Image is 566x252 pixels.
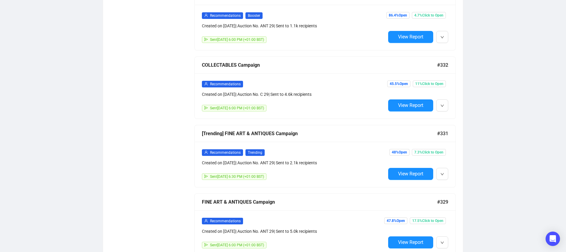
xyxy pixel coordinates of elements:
[412,149,446,156] span: 7.3% Click to Open
[210,150,241,155] span: Recommendations
[440,104,444,108] span: down
[440,172,444,176] span: down
[245,12,263,19] span: Booster
[398,171,423,177] span: View Report
[437,130,448,137] span: #331
[202,23,386,29] div: Created on [DATE] | Auction No. ANT 29 | Sent to 1.1k recipients
[202,198,437,206] div: FINE ART & ANTIQUES Campaign
[398,34,423,40] span: View Report
[413,80,446,87] span: 11% Click to Open
[384,217,407,224] span: 47.8% Open
[386,12,409,19] span: 86.4% Open
[210,243,264,247] span: Sent [DATE] 6:00 PM (+01:00 BST)
[387,80,410,87] span: 45.5% Open
[204,150,208,154] span: user
[245,149,265,156] span: Trending
[210,219,241,223] span: Recommendations
[204,38,208,41] span: send
[388,236,433,248] button: View Report
[204,219,208,223] span: user
[194,125,456,187] a: [Trending] FINE ART & ANTIQUES Campaign#331userRecommendationsTrendingCreated on [DATE]| Auction ...
[398,102,423,108] span: View Report
[204,243,208,247] span: send
[412,12,446,19] span: 4.7% Click to Open
[202,130,437,137] div: [Trending] FINE ART & ANTIQUES Campaign
[546,232,560,246] div: Open Intercom Messenger
[389,149,409,156] span: 48% Open
[204,175,208,178] span: send
[437,61,448,69] span: #332
[204,106,208,110] span: send
[388,31,433,43] button: View Report
[210,82,241,86] span: Recommendations
[437,198,448,206] span: #329
[204,82,208,86] span: user
[210,14,241,18] span: Recommendations
[202,61,437,69] div: COLLECTABLES Campaign
[440,35,444,39] span: down
[440,241,444,244] span: down
[202,228,386,235] div: Created on [DATE] | Auction No. ANT 29 | Sent to 5.0k recipients
[202,91,386,98] div: Created on [DATE] | Auction No. C 29 | Sent to 4.6k recipients
[388,99,433,111] button: View Report
[210,38,264,42] span: Sent [DATE] 6:00 PM (+01:00 BST)
[202,159,386,166] div: Created on [DATE] | Auction No. ANT 29 | Sent to 2.1k recipients
[210,106,264,110] span: Sent [DATE] 6:00 PM (+01:00 BST)
[204,14,208,17] span: user
[210,175,264,179] span: Sent [DATE] 6:30 PM (+01:00 BST)
[410,217,446,224] span: 17.5% Click to Open
[194,56,456,119] a: COLLECTABLES Campaign#332userRecommendationsCreated on [DATE]| Auction No. C 29| Sent to 4.6k rec...
[398,239,423,245] span: View Report
[388,168,433,180] button: View Report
